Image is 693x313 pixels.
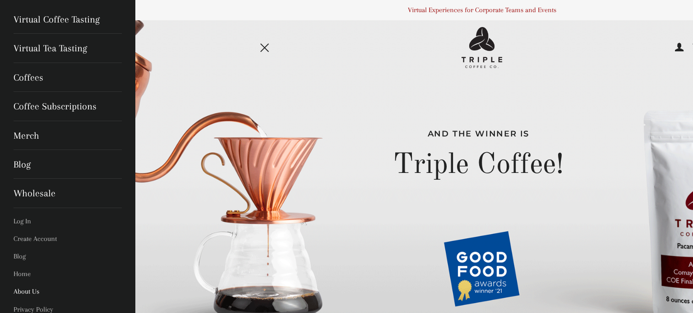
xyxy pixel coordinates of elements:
[7,34,129,63] a: Virtual Tea Tasting
[7,92,129,121] a: Coffee Subscriptions
[7,150,129,179] a: Blog
[7,5,129,34] a: Virtual Coffee Tasting
[7,265,129,283] a: Home
[7,179,129,208] a: Wholesale
[7,121,129,150] a: Merch
[7,63,129,92] a: Coffees
[7,283,129,300] a: About Us
[7,230,129,248] a: Create Account
[7,213,129,230] a: Log In
[462,27,502,68] img: Triple Coffee Co - Logo
[7,248,129,265] a: Blog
